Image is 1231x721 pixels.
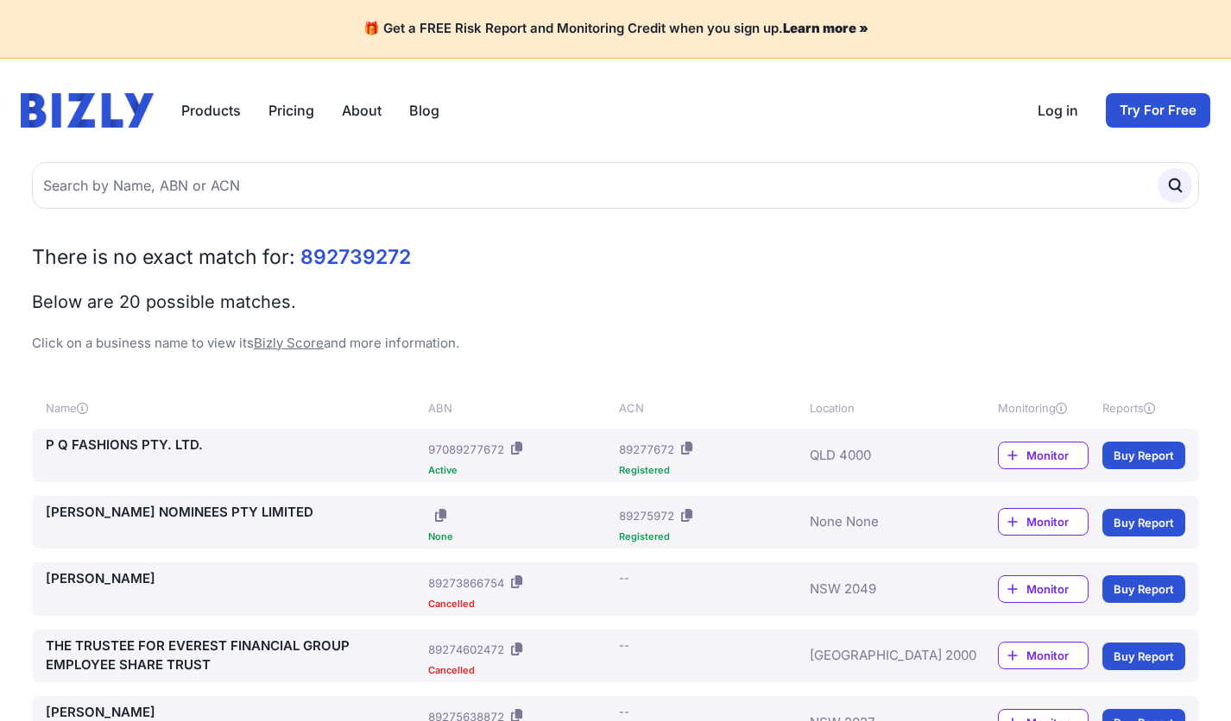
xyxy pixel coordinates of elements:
[428,599,612,609] div: Cancelled
[46,569,421,589] a: [PERSON_NAME]
[46,503,421,523] a: [PERSON_NAME] NOMINEES PTY LIMITED
[21,21,1210,37] h4: 🎁 Get a FREE Risk Report and Monitoring Credit when you sign up.
[428,641,504,658] div: 89274602472
[998,508,1089,536] a: Monitor
[1026,513,1088,530] span: Monitor
[998,575,1089,603] a: Monitor
[32,245,295,269] span: There is no exact match for:
[409,100,439,121] a: Blog
[32,162,1199,209] input: Search by Name, ABN or ACN
[619,703,629,720] div: --
[342,100,382,121] a: About
[46,636,421,675] a: THE TRUSTEE FOR EVEREST FINANCIAL GROUP EMPLOYEE SHARE TRUST
[428,441,504,458] div: 97089277672
[1026,647,1088,664] span: Monitor
[619,532,803,542] div: Registered
[428,399,612,417] div: ABN
[1102,643,1185,670] a: Buy Report
[428,466,612,475] div: Active
[810,503,946,542] div: None None
[32,334,1199,354] p: Click on a business name to view its and more information.
[1102,399,1185,417] div: Reports
[46,436,421,455] a: P Q FASHIONS PTY. LTD.
[998,399,1089,417] div: Monitoring
[810,636,946,676] div: [GEOGRAPHIC_DATA] 2000
[300,245,411,269] span: 892739272
[428,574,504,592] div: 89273866754
[998,642,1089,669] a: Monitor
[1102,575,1185,603] a: Buy Report
[1026,580,1088,598] span: Monitor
[619,466,803,475] div: Registered
[1026,447,1088,464] span: Monitor
[1038,100,1078,121] a: Log in
[783,20,868,36] a: Learn more »
[998,442,1089,469] a: Monitor
[619,441,674,458] div: 89277672
[810,399,946,417] div: Location
[810,436,946,475] div: QLD 4000
[619,399,803,417] div: ACN
[619,636,629,654] div: --
[619,507,674,524] div: 89275972
[46,399,421,417] div: Name
[428,532,612,542] div: None
[1102,442,1185,469] a: Buy Report
[254,335,324,351] a: Bizly Score
[268,100,314,121] a: Pricing
[181,100,241,121] button: Products
[1106,93,1210,128] a: Try For Free
[619,569,629,586] div: --
[428,666,612,675] div: Cancelled
[810,569,946,609] div: NSW 2049
[1102,509,1185,536] a: Buy Report
[32,292,296,312] span: Below are 20 possible matches.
